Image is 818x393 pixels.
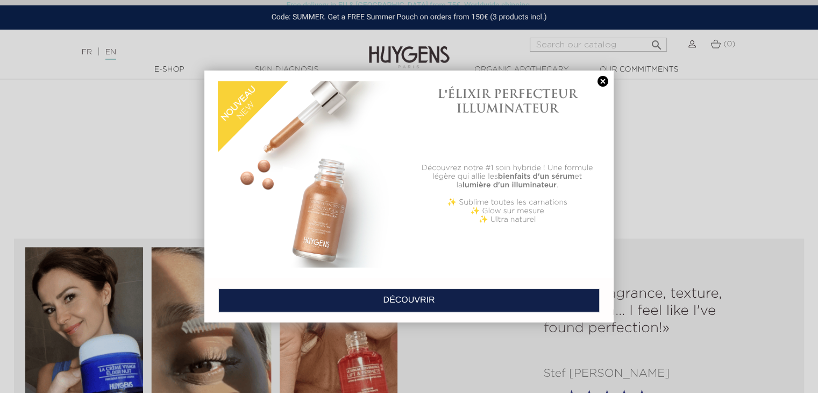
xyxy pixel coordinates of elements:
[415,164,600,190] p: Découvrez notre #1 soin hybride ! Une formule légère qui allie les et la .
[218,289,600,312] a: DÉCOUVRIR
[415,87,600,115] h1: L'ÉLIXIR PERFECTEUR ILLUMINATEUR
[415,215,600,224] p: ✨ Ultra naturel
[498,173,575,180] b: bienfaits d'un sérum
[415,198,600,207] p: ✨ Sublime toutes les carnations
[463,181,557,189] b: lumière d'un illuminateur
[415,207,600,215] p: ✨ Glow sur mesure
